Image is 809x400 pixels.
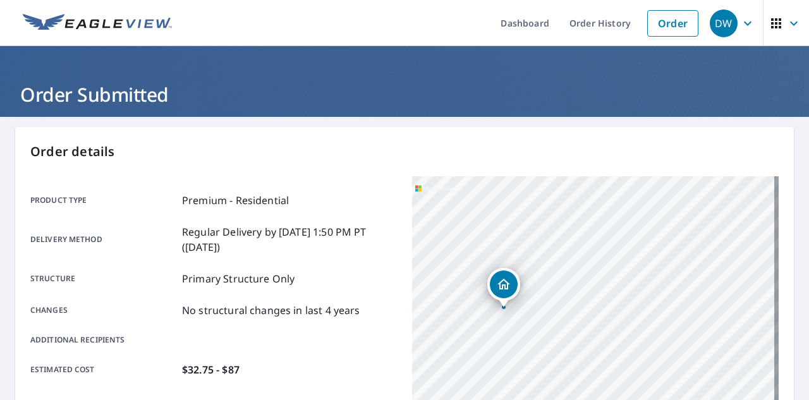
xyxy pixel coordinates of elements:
h1: Order Submitted [15,82,794,107]
p: Primary Structure Only [182,271,295,286]
p: Additional recipients [30,334,177,346]
p: Estimated cost [30,362,177,377]
p: Product type [30,193,177,208]
p: Regular Delivery by [DATE] 1:50 PM PT ([DATE]) [182,224,397,255]
div: Dropped pin, building 1, Residential property, 1708 Allyssa St Anna, TX 75409 [487,268,520,307]
div: DW [710,9,738,37]
p: Premium - Residential [182,193,289,208]
p: Changes [30,303,177,318]
p: Delivery method [30,224,177,255]
a: Order [647,10,698,37]
p: Order details [30,142,779,161]
img: EV Logo [23,14,172,33]
p: Structure [30,271,177,286]
p: No structural changes in last 4 years [182,303,360,318]
p: $32.75 - $87 [182,362,240,377]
